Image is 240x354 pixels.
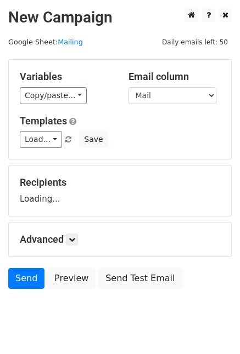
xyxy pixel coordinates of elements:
[20,233,220,245] h5: Advanced
[129,71,221,83] h5: Email column
[8,8,232,27] h2: New Campaign
[20,87,87,104] a: Copy/paste...
[98,268,182,289] a: Send Test Email
[20,176,220,205] div: Loading...
[58,38,83,46] a: Mailing
[20,176,220,189] h5: Recipients
[20,115,67,127] a: Templates
[79,131,108,148] button: Save
[20,71,112,83] h5: Variables
[20,131,62,148] a: Load...
[8,268,44,289] a: Send
[158,38,232,46] a: Daily emails left: 50
[47,268,96,289] a: Preview
[158,36,232,48] span: Daily emails left: 50
[8,38,83,46] small: Google Sheet:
